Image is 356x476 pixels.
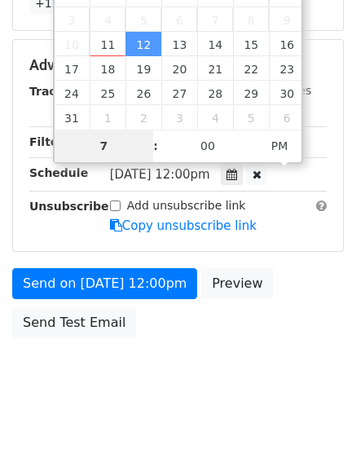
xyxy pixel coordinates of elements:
[158,130,257,162] input: Minute
[90,7,125,32] span: August 4, 2025
[161,81,197,105] span: August 27, 2025
[55,130,154,162] input: Hour
[29,166,88,179] strong: Schedule
[55,32,90,56] span: August 10, 2025
[125,105,161,130] span: September 2, 2025
[29,135,71,148] strong: Filters
[197,81,233,105] span: August 28, 2025
[55,105,90,130] span: August 31, 2025
[257,130,302,162] span: Click to toggle
[269,56,305,81] span: August 23, 2025
[110,218,257,233] a: Copy unsubscribe link
[90,105,125,130] span: September 1, 2025
[161,56,197,81] span: August 20, 2025
[269,81,305,105] span: August 30, 2025
[269,105,305,130] span: September 6, 2025
[201,268,273,299] a: Preview
[29,56,327,74] h5: Advanced
[12,307,136,338] a: Send Test Email
[90,56,125,81] span: August 18, 2025
[233,105,269,130] span: September 5, 2025
[197,7,233,32] span: August 7, 2025
[153,130,158,162] span: :
[55,81,90,105] span: August 24, 2025
[55,7,90,32] span: August 3, 2025
[161,105,197,130] span: September 3, 2025
[197,56,233,81] span: August 21, 2025
[233,7,269,32] span: August 8, 2025
[55,56,90,81] span: August 17, 2025
[125,32,161,56] span: August 12, 2025
[125,7,161,32] span: August 5, 2025
[127,197,246,214] label: Add unsubscribe link
[29,200,109,213] strong: Unsubscribe
[161,32,197,56] span: August 13, 2025
[233,56,269,81] span: August 22, 2025
[233,32,269,56] span: August 15, 2025
[269,7,305,32] span: August 9, 2025
[90,32,125,56] span: August 11, 2025
[197,32,233,56] span: August 14, 2025
[110,167,210,182] span: [DATE] 12:00pm
[90,81,125,105] span: August 25, 2025
[29,85,84,98] strong: Tracking
[269,32,305,56] span: August 16, 2025
[12,268,197,299] a: Send on [DATE] 12:00pm
[161,7,197,32] span: August 6, 2025
[125,81,161,105] span: August 26, 2025
[125,56,161,81] span: August 19, 2025
[233,81,269,105] span: August 29, 2025
[275,398,356,476] iframe: Chat Widget
[197,105,233,130] span: September 4, 2025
